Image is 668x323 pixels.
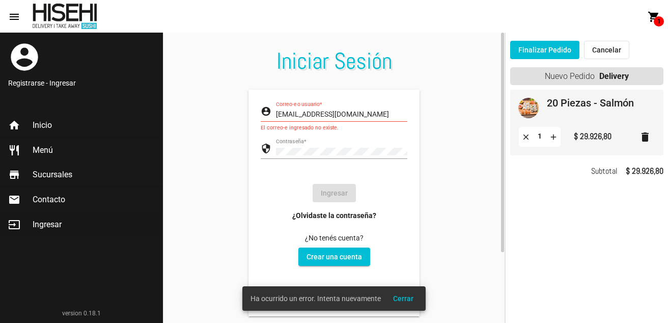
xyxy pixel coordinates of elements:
[292,210,376,221] a: ¿Olvidaste la contraseña?
[8,144,20,156] mat-icon: restaurant
[518,98,539,118] img: 73fe07b4-711d-411a-ad3a-f09bfbfa50d3.jpg
[510,41,579,59] button: Finalizar Pedido
[644,6,664,26] button: 1
[648,11,660,23] mat-icon: shopping_cart
[261,105,271,118] mat-icon: account_circle
[261,125,407,131] mat-error: El correo-e ingresado no existe.
[521,132,531,141] mat-icon: clear
[163,53,505,69] h1: Iniciar Sesión
[591,164,618,178] span: Subtotal
[599,67,629,85] strong: Delivery
[8,41,41,73] mat-icon: account_circle
[547,98,634,108] mat-card-title: 20 Piezas - Salmón
[8,169,20,181] mat-icon: store
[510,67,663,85] div: Nuevo Pedido
[33,220,62,230] span: Ingresar
[8,78,154,88] a: Registrarse - Ingresar
[654,16,664,26] span: 1
[626,164,663,178] strong: $ 29.926,80
[8,11,20,23] mat-icon: menu
[33,145,53,155] span: Menú
[393,294,413,303] span: Cerrar
[298,248,370,266] a: Crear una cuenta
[8,219,20,231] mat-icon: input
[305,233,364,243] span: ¿No tenés cuenta?
[313,184,356,202] button: Ingresar
[261,143,271,155] mat-icon: security
[33,120,52,130] span: Inicio
[584,41,629,59] button: Cancelar
[250,293,381,304] span: Ha ocurrido un error. Intenta nuevamente
[33,170,72,180] span: Sucursales
[639,131,651,143] mat-icon: delete
[33,195,65,205] span: Contacto
[574,129,611,144] div: $ 29.926,80
[549,132,558,141] mat-icon: add
[8,194,20,206] mat-icon: email
[276,111,407,119] input: Correo-e o usuario
[8,308,154,318] div: version 0.18.1
[8,119,20,131] mat-icon: home
[385,289,422,308] button: Cerrar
